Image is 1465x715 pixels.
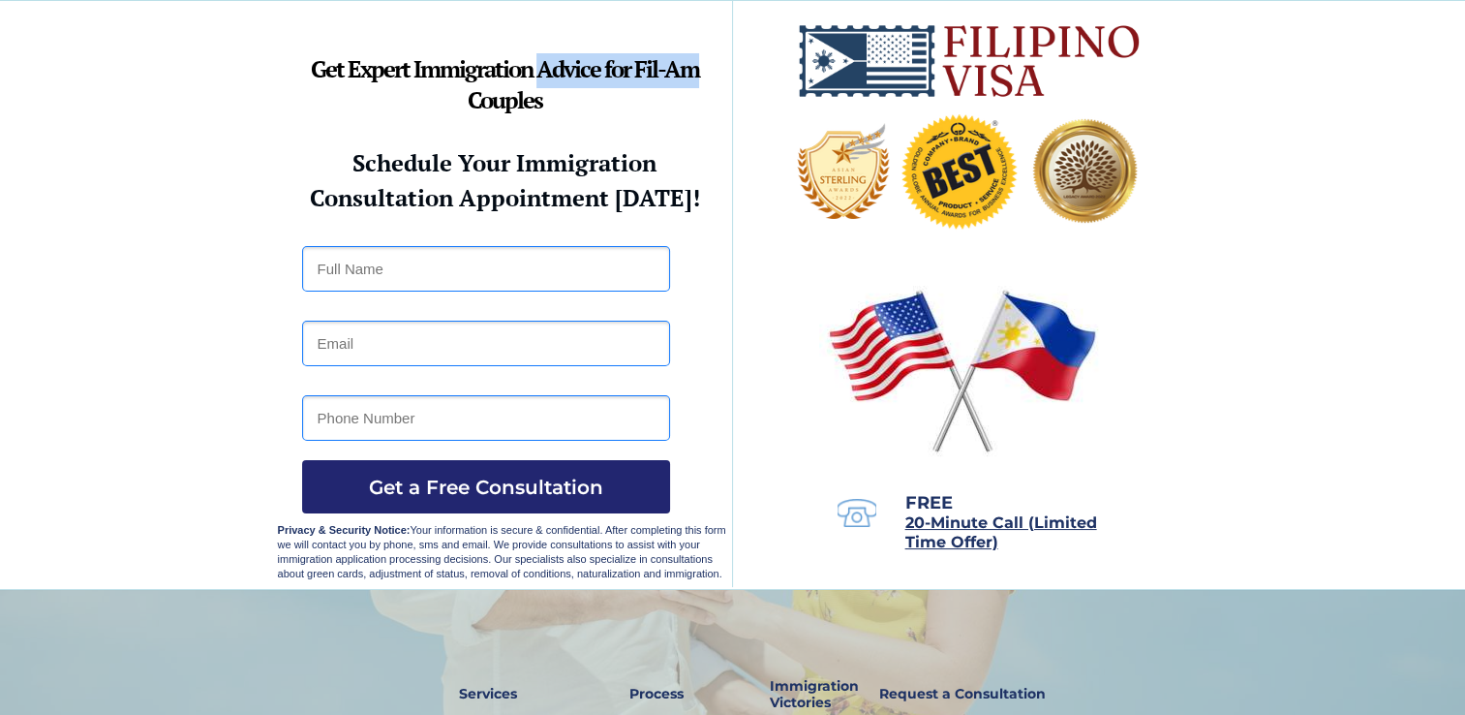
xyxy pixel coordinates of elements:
[278,524,726,579] span: Your information is secure & confidential. After completing this form we will contact you by phon...
[905,492,953,513] span: FREE
[302,395,670,441] input: Phone Number
[302,460,670,513] button: Get a Free Consultation
[352,147,656,178] strong: Schedule Your Immigration
[905,513,1097,551] span: 20-Minute Call (Limited Time Offer)
[302,246,670,292] input: Full Name
[905,515,1097,550] a: 20-Minute Call (Limited Time Offer)
[310,182,700,213] strong: Consultation Appointment [DATE]!
[770,677,859,711] strong: Immigration Victories
[278,524,411,536] strong: Privacy & Security Notice:
[459,685,517,702] strong: Services
[311,53,699,115] strong: Get Expert Immigration Advice for Fil-Am Couples
[302,476,670,499] span: Get a Free Consultation
[629,685,684,702] strong: Process
[302,321,670,366] input: Email
[879,685,1046,702] strong: Request a Consultation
